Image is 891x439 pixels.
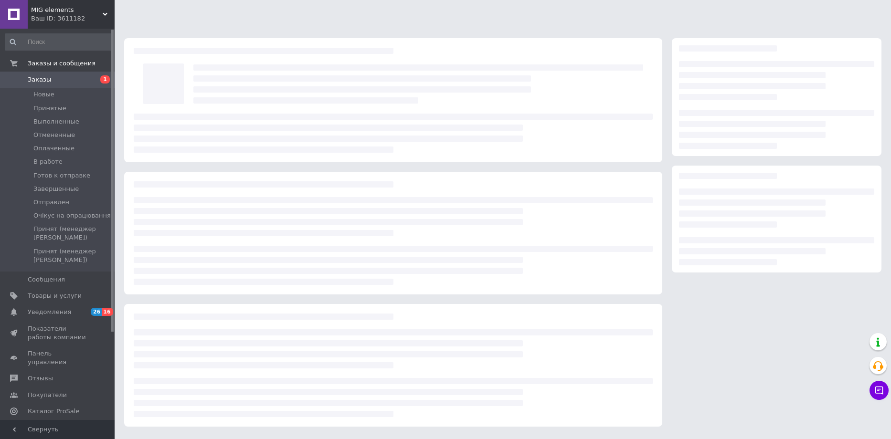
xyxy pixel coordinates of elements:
[33,211,111,220] span: Очікує на опрацювання
[33,90,54,99] span: Новые
[870,381,889,400] button: Чат с покупателем
[28,374,53,383] span: Отзывы
[33,198,69,207] span: Отправлен
[31,6,103,14] span: MIG elements
[33,225,112,242] span: Принят (менеджер [PERSON_NAME])
[28,407,79,416] span: Каталог ProSale
[33,131,75,139] span: Отмененные
[33,117,79,126] span: Выполненные
[100,75,110,84] span: 1
[33,104,66,113] span: Принятые
[28,391,67,399] span: Покупатели
[28,349,88,366] span: Панель управления
[5,33,113,51] input: Поиск
[33,157,63,166] span: В работе
[28,275,65,284] span: Сообщения
[28,308,71,316] span: Уведомления
[28,324,88,342] span: Показатели работы компании
[33,185,79,193] span: Завершенные
[28,59,95,68] span: Заказы и сообщения
[33,247,112,264] span: Принят (менеджер [PERSON_NAME])
[102,308,113,316] span: 16
[33,144,74,153] span: Оплаченные
[28,75,51,84] span: Заказы
[33,171,90,180] span: Готов к отправке
[91,308,102,316] span: 26
[31,14,115,23] div: Ваш ID: 3611182
[28,292,82,300] span: Товары и услуги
